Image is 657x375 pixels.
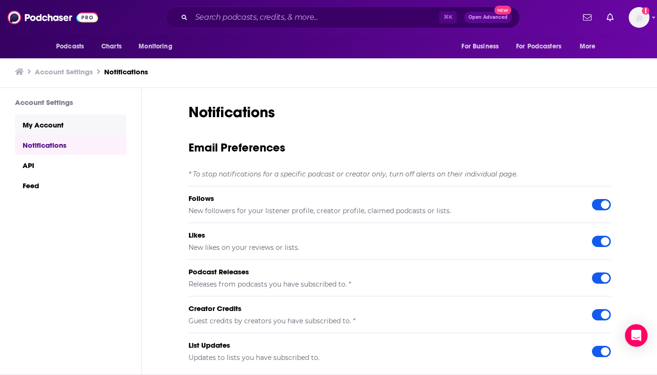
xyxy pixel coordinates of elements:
[189,207,577,215] h5: New followers for your listener profile, creator profile, claimed podcasts or lists.
[494,6,511,15] span: New
[189,267,577,276] h5: Podcast Releases
[455,38,510,56] button: open menu
[189,140,611,155] h3: Email Preferences
[461,40,499,53] span: For Business
[603,9,617,25] a: Show notifications dropdown
[101,40,122,53] span: Charts
[580,40,596,53] span: More
[104,67,148,76] a: Notifications
[516,40,561,53] span: For Podcasters
[189,317,577,325] h5: Guest credits by creators you have subscribed to. *
[95,38,127,56] a: Charts
[8,8,98,26] img: Podchaser - Follow, Share and Rate Podcasts
[15,114,126,135] a: My Account
[464,12,512,23] button: Open AdvancedNew
[642,7,649,15] svg: Add a profile image
[35,67,93,76] a: Account Settings
[189,194,577,203] h5: Follows
[629,7,649,28] button: Show profile menu
[165,7,520,28] div: Search podcasts, credits, & more...
[189,243,577,252] h5: New likes on your reviews or lists.
[468,15,508,20] span: Open Advanced
[191,10,439,25] input: Search podcasts, credits, & more...
[15,98,126,107] h3: Account Settings
[189,280,577,288] h5: Releases from podcasts you have subscribed to. *
[629,7,649,28] img: User Profile
[139,40,172,53] span: Monitoring
[189,341,577,350] h5: List Updates
[56,40,84,53] span: Podcasts
[132,38,184,56] button: open menu
[625,324,648,347] div: Open Intercom Messenger
[189,103,611,121] h1: Notifications
[510,38,575,56] button: open menu
[15,175,126,195] a: Feed
[579,9,595,25] a: Show notifications dropdown
[189,353,577,362] h5: Updates to lists you have subscribed to.
[439,11,457,24] span: ⌘ K
[49,38,96,56] button: open menu
[573,38,608,56] button: open menu
[15,135,126,155] a: Notifications
[189,170,611,178] h5: * To stop notifications for a specific podcast or creator only, turn off alerts on their individu...
[189,304,577,313] h5: Creator Credits
[15,155,126,175] a: API
[189,231,577,239] h5: Likes
[629,7,649,28] span: Logged in as aetherfluxcomms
